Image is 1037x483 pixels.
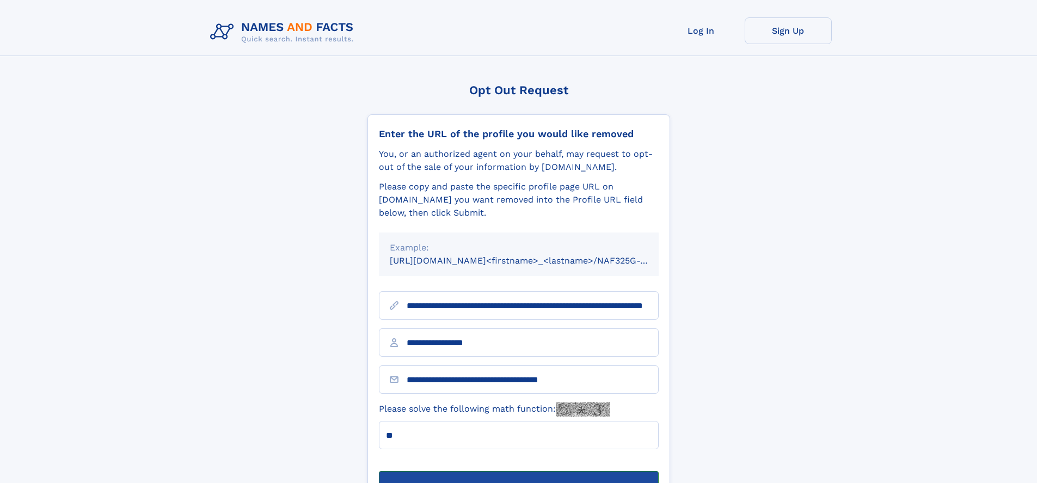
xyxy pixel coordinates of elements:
[206,17,363,47] img: Logo Names and Facts
[390,255,679,266] small: [URL][DOMAIN_NAME]<firstname>_<lastname>/NAF325G-xxxxxxxx
[390,241,648,254] div: Example:
[379,128,659,140] div: Enter the URL of the profile you would like removed
[379,148,659,174] div: You, or an authorized agent on your behalf, may request to opt-out of the sale of your informatio...
[379,402,610,417] label: Please solve the following math function:
[745,17,832,44] a: Sign Up
[367,83,670,97] div: Opt Out Request
[658,17,745,44] a: Log In
[379,180,659,219] div: Please copy and paste the specific profile page URL on [DOMAIN_NAME] you want removed into the Pr...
